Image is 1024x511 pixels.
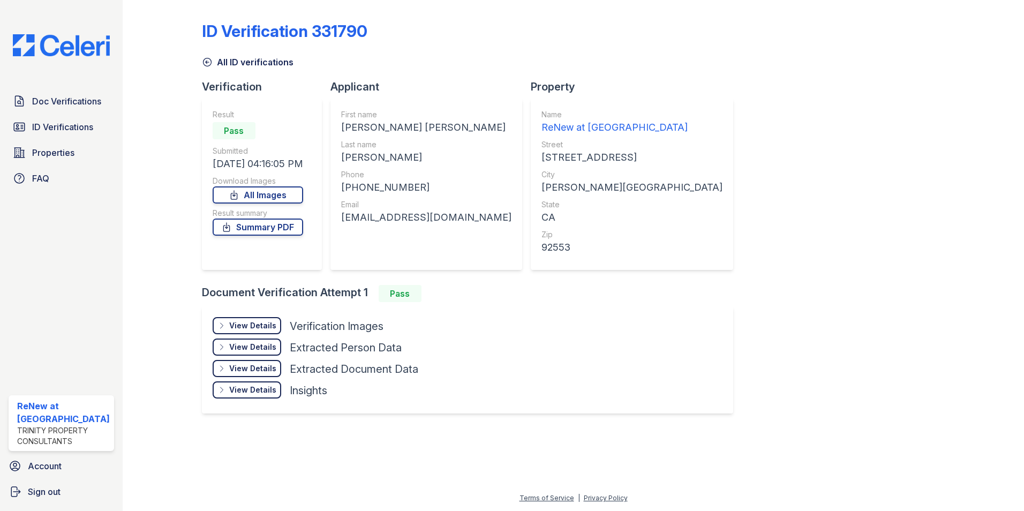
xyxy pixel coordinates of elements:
div: Street [541,139,722,150]
div: View Details [229,320,276,331]
div: Pass [379,285,421,302]
div: Trinity Property Consultants [17,425,110,447]
div: View Details [229,363,276,374]
a: ID Verifications [9,116,114,138]
div: [STREET_ADDRESS] [541,150,722,165]
a: Name ReNew at [GEOGRAPHIC_DATA] [541,109,722,135]
a: All Images [213,186,303,204]
span: ID Verifications [32,121,93,133]
img: CE_Logo_Blue-a8612792a0a2168367f1c8372b55b34899dd931a85d93a1a3d3e32e68fde9ad4.png [4,34,118,56]
div: [EMAIL_ADDRESS][DOMAIN_NAME] [341,210,511,225]
div: Submitted [213,146,303,156]
div: Last name [341,139,511,150]
div: Download Images [213,176,303,186]
div: View Details [229,385,276,395]
div: Verification [202,79,330,94]
a: Privacy Policy [584,494,628,502]
div: ReNew at [GEOGRAPHIC_DATA] [17,400,110,425]
div: Verification Images [290,319,383,334]
div: Applicant [330,79,531,94]
div: Document Verification Attempt 1 [202,285,742,302]
div: Pass [213,122,255,139]
div: Extracted Document Data [290,362,418,377]
div: Property [531,79,742,94]
div: | [578,494,580,502]
div: Phone [341,169,511,180]
div: [PERSON_NAME][GEOGRAPHIC_DATA] [541,180,722,195]
div: Result summary [213,208,303,219]
a: FAQ [9,168,114,189]
div: [DATE] 04:16:05 PM [213,156,303,171]
div: First name [341,109,511,120]
a: Terms of Service [519,494,574,502]
div: Zip [541,229,722,240]
div: City [541,169,722,180]
div: View Details [229,342,276,352]
a: Sign out [4,481,118,502]
div: State [541,199,722,210]
div: Result [213,109,303,120]
a: Properties [9,142,114,163]
a: Doc Verifications [9,91,114,112]
a: Summary PDF [213,219,303,236]
span: Properties [32,146,74,159]
a: All ID verifications [202,56,293,69]
div: ID Verification 331790 [202,21,367,41]
div: Extracted Person Data [290,340,402,355]
div: Insights [290,383,327,398]
span: Sign out [28,485,61,498]
span: FAQ [32,172,49,185]
a: Account [4,455,118,477]
div: 92553 [541,240,722,255]
div: ReNew at [GEOGRAPHIC_DATA] [541,120,722,135]
div: Email [341,199,511,210]
div: [PERSON_NAME] [341,150,511,165]
div: CA [541,210,722,225]
div: Name [541,109,722,120]
div: [PERSON_NAME] [PERSON_NAME] [341,120,511,135]
span: Doc Verifications [32,95,101,108]
div: [PHONE_NUMBER] [341,180,511,195]
span: Account [28,460,62,472]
